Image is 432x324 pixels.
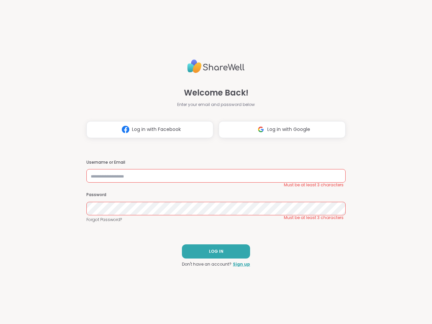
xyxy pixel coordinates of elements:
h3: Password [86,192,346,198]
span: Log in with Google [267,126,310,133]
span: Must be at least 3 characters [284,215,344,220]
img: ShareWell Logo [187,57,245,76]
span: Don't have an account? [182,261,232,267]
span: Log in with Facebook [132,126,181,133]
img: ShareWell Logomark [254,123,267,136]
span: Enter your email and password below [177,102,255,108]
span: LOG IN [209,248,223,254]
button: Log in with Facebook [86,121,213,138]
h3: Username or Email [86,160,346,165]
button: Log in with Google [219,121,346,138]
img: ShareWell Logomark [119,123,132,136]
a: Forgot Password? [86,217,346,223]
span: Welcome Back! [184,87,248,99]
span: Must be at least 3 characters [284,182,344,188]
a: Sign up [233,261,250,267]
button: LOG IN [182,244,250,259]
